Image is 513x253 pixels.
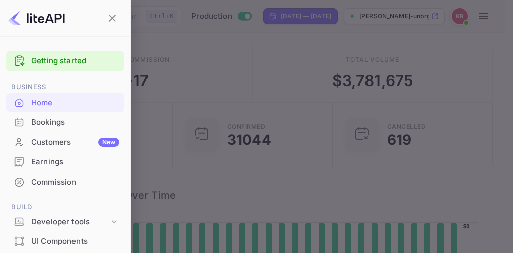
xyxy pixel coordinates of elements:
[6,213,124,231] div: Developer tools
[31,216,109,228] div: Developer tools
[6,232,124,251] div: UI Components
[98,138,119,147] div: New
[6,173,124,192] div: Commission
[31,177,119,188] div: Commission
[6,93,124,112] a: Home
[6,51,124,71] div: Getting started
[31,156,119,168] div: Earnings
[6,173,124,191] a: Commission
[6,113,124,132] div: Bookings
[6,133,124,152] div: CustomersNew
[31,236,119,247] div: UI Components
[31,137,119,148] div: Customers
[6,232,124,250] a: UI Components
[31,97,119,109] div: Home
[6,81,124,93] span: Business
[31,55,119,67] a: Getting started
[6,93,124,113] div: Home
[31,117,119,128] div: Bookings
[6,202,124,213] span: Build
[6,152,124,172] div: Earnings
[6,152,124,171] a: Earnings
[8,10,65,26] img: LiteAPI logo
[6,133,124,151] a: CustomersNew
[6,113,124,131] a: Bookings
